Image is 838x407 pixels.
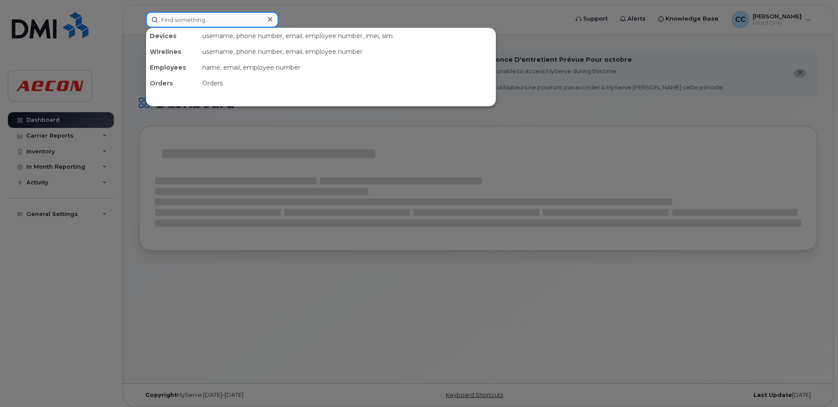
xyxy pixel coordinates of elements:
div: Devices [146,28,199,44]
div: name, email, employee number [199,60,496,75]
div: Orders [146,75,199,91]
div: username, phone number, email, employee number, imei, sim [199,28,496,44]
div: Orders [199,75,496,91]
div: username, phone number, email, employee number [199,44,496,60]
div: Employees [146,60,199,75]
div: Wirelines [146,44,199,60]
